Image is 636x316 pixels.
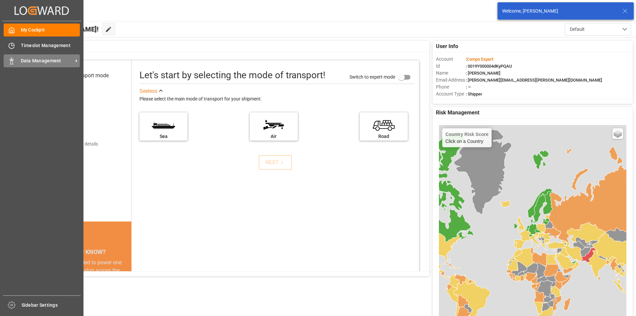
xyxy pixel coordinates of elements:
div: Please select the main mode of transport for your shipment. [139,95,414,103]
span: : — [466,85,471,90]
div: The energy needed to power one large container ship across the ocean in a single day is the same ... [44,259,124,306]
div: NEXT [265,158,286,166]
div: Sea [143,133,184,140]
button: NEXT [259,155,292,170]
span: Compo Expert [467,57,493,62]
div: Let's start by selecting the mode of transport! [139,68,325,82]
a: Timeslot Management [4,39,80,52]
span: : 0019Y000004dKyPQAU [466,64,512,69]
div: Click on a Country [446,132,489,144]
span: Data Management [21,57,73,64]
span: Sidebar Settings [22,302,81,309]
div: Air [253,133,294,140]
a: Layers [612,128,623,139]
span: : [466,57,493,62]
span: Name [436,70,466,77]
span: Hello [PERSON_NAME]! [27,23,99,35]
div: Welcome, [PERSON_NAME] [502,8,616,15]
span: Default [570,26,585,33]
a: My Cockpit [4,24,80,36]
span: : [PERSON_NAME][EMAIL_ADDRESS][PERSON_NAME][DOMAIN_NAME] [466,78,602,83]
span: Account Type [436,91,466,97]
div: DID YOU KNOW? [36,245,132,259]
h4: Country Risk Score [446,132,489,137]
div: Road [363,133,404,140]
span: Switch to expert mode [349,74,395,79]
span: Timeslot Management [21,42,80,49]
button: next slide / item [122,259,132,314]
span: : [PERSON_NAME] [466,71,501,76]
span: : Shipper [466,92,482,96]
span: My Cockpit [21,27,80,33]
span: Phone [436,84,466,91]
span: Risk Management [436,109,479,117]
button: open menu [565,23,631,35]
span: Email Address [436,77,466,84]
span: Account [436,56,466,63]
span: User Info [436,42,458,50]
div: See less [139,87,157,95]
span: Id [436,63,466,70]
